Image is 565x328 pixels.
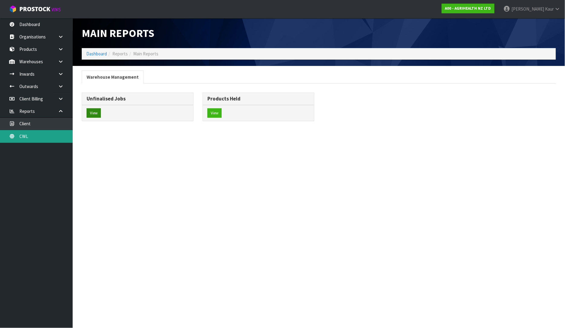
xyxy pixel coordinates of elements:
button: View [87,108,101,118]
h3: Products Held [207,96,309,102]
h3: Unfinalised Jobs [87,96,189,102]
img: cube-alt.png [9,5,17,13]
span: ProStock [19,5,50,13]
button: View [207,108,222,118]
strong: A00 - AGRIHEALTH NZ LTD [445,6,491,11]
span: Main Reports [82,26,154,40]
span: Kaur [545,6,554,12]
a: Dashboard [86,51,107,57]
a: Warehouse Management [82,71,144,84]
span: Main Reports [133,51,158,57]
span: [PERSON_NAME] [511,6,544,12]
small: WMS [51,7,61,12]
span: Reports [112,51,128,57]
a: A00 - AGRIHEALTH NZ LTD [442,4,494,13]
